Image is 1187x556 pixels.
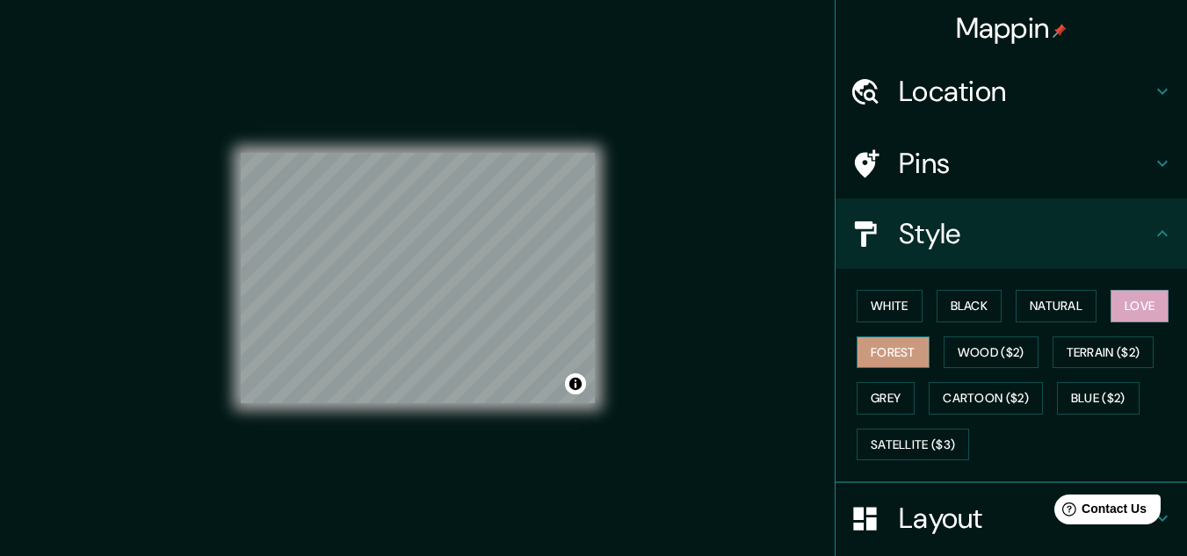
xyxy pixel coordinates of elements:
[857,429,969,461] button: Satellite ($3)
[857,336,930,369] button: Forest
[929,382,1043,415] button: Cartoon ($2)
[857,382,915,415] button: Grey
[956,11,1068,46] h4: Mappin
[836,199,1187,269] div: Style
[836,483,1187,553] div: Layout
[899,74,1152,109] h4: Location
[836,56,1187,126] div: Location
[899,216,1152,251] h4: Style
[1053,24,1067,38] img: pin-icon.png
[836,128,1187,199] div: Pins
[1016,290,1097,322] button: Natural
[899,501,1152,536] h4: Layout
[937,290,1002,322] button: Black
[241,153,595,403] canvas: Map
[1053,336,1154,369] button: Terrain ($2)
[1031,487,1168,537] iframe: Help widget launcher
[899,146,1152,181] h4: Pins
[565,373,586,394] button: Toggle attribution
[1057,382,1140,415] button: Blue ($2)
[944,336,1039,369] button: Wood ($2)
[857,290,923,322] button: White
[1111,290,1169,322] button: Love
